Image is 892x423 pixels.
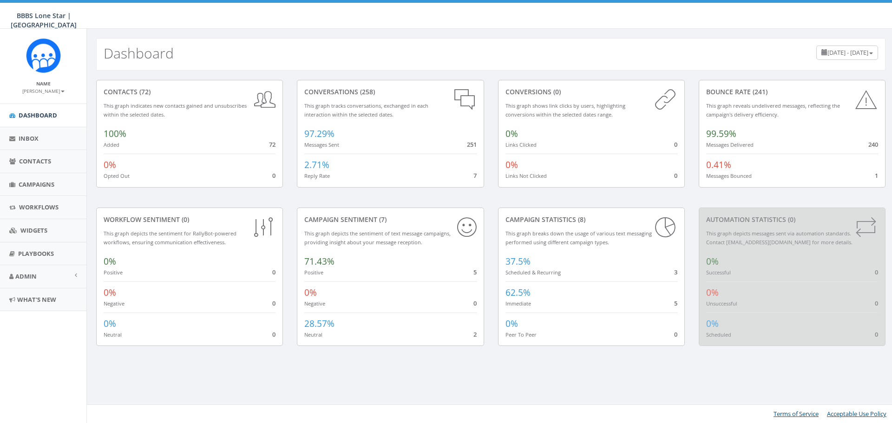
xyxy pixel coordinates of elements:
span: 0% [104,255,116,267]
span: 5 [674,299,677,307]
small: Successful [706,269,731,276]
span: 71.43% [304,255,334,267]
small: Messages Delivered [706,141,754,148]
small: Scheduled [706,331,731,338]
span: Playbooks [18,249,54,258]
span: [DATE] - [DATE] [827,48,868,57]
span: Widgets [20,226,47,234]
span: 0 [272,299,275,307]
span: (258) [358,87,375,96]
span: 0 [674,140,677,149]
span: 0% [505,128,518,140]
small: This graph reveals undelivered messages, reflecting the campaign's delivery efficiency. [706,102,840,118]
small: [PERSON_NAME] [22,88,65,94]
span: Inbox [19,134,39,143]
span: 240 [868,140,878,149]
small: Positive [104,269,123,276]
small: Neutral [304,331,322,338]
small: Unsuccessful [706,300,737,307]
span: 37.5% [505,255,531,267]
small: Messages Bounced [706,172,752,179]
span: Dashboard [19,111,57,119]
span: Contacts [19,157,51,165]
small: This graph depicts messages sent via automation standards. Contact [EMAIL_ADDRESS][DOMAIN_NAME] f... [706,230,853,246]
span: (8) [576,215,585,224]
span: 0 [674,171,677,180]
span: 0% [104,318,116,330]
h2: Dashboard [104,46,174,61]
span: 0% [304,286,317,299]
a: [PERSON_NAME] [22,86,65,95]
span: 100% [104,128,126,140]
a: Terms of Service [774,410,819,418]
span: (0) [180,215,189,224]
span: What's New [17,295,56,304]
a: Acceptable Use Policy [827,410,886,418]
span: 0 [875,299,878,307]
small: Opted Out [104,172,130,179]
small: This graph shows link clicks by users, highlighting conversions within the selected dates range. [505,102,625,118]
span: Campaigns [19,180,54,189]
small: Immediate [505,300,531,307]
span: 62.5% [505,286,531,299]
span: (72) [138,87,151,96]
small: Peer To Peer [505,331,537,338]
small: This graph indicates new contacts gained and unsubscribes within the selected dates. [104,102,247,118]
span: (0) [551,87,561,96]
small: This graph depicts the sentiment of text message campaigns, providing insight about your message ... [304,230,451,246]
small: Negative [104,300,125,307]
div: Automation Statistics [706,215,878,224]
span: 2.71% [304,159,329,171]
img: Rally_Corp_Icon_1.png [26,38,61,73]
span: 0 [473,299,477,307]
span: Workflows [19,203,59,211]
span: 0 [674,330,677,338]
span: 0% [706,255,719,267]
span: BBBS Lone Star | [GEOGRAPHIC_DATA] [11,11,77,29]
span: 2 [473,330,477,338]
span: 0.41% [706,159,731,171]
span: 28.57% [304,318,334,330]
span: 99.59% [706,128,736,140]
div: contacts [104,87,275,97]
span: 5 [473,268,477,276]
span: 251 [467,140,477,149]
div: Campaign Sentiment [304,215,476,224]
span: 7 [473,171,477,180]
span: 1 [875,171,878,180]
span: Admin [15,272,37,280]
small: Neutral [104,331,122,338]
small: Links Not Clicked [505,172,547,179]
span: 72 [269,140,275,149]
div: Campaign Statistics [505,215,677,224]
small: Positive [304,269,323,276]
span: 0% [706,286,719,299]
span: 3 [674,268,677,276]
span: (0) [786,215,795,224]
span: 0% [505,159,518,171]
small: Reply Rate [304,172,330,179]
span: (241) [751,87,767,96]
small: This graph depicts the sentiment for RallyBot-powered workflows, ensuring communication effective... [104,230,236,246]
small: Links Clicked [505,141,537,148]
div: conversations [304,87,476,97]
small: This graph breaks down the usage of various text messaging performed using different campaign types. [505,230,652,246]
span: 0% [104,286,116,299]
span: 0% [104,159,116,171]
small: Negative [304,300,325,307]
small: This graph tracks conversations, exchanged in each interaction within the selected dates. [304,102,428,118]
span: 0% [706,318,719,330]
span: 97.29% [304,128,334,140]
div: conversions [505,87,677,97]
div: Workflow Sentiment [104,215,275,224]
small: Messages Sent [304,141,339,148]
small: Scheduled & Recurring [505,269,561,276]
span: 0 [875,330,878,338]
span: 0 [272,268,275,276]
small: Added [104,141,119,148]
span: 0 [272,171,275,180]
span: (7) [377,215,387,224]
span: 0 [875,268,878,276]
small: Name [36,80,51,87]
span: 0% [505,318,518,330]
